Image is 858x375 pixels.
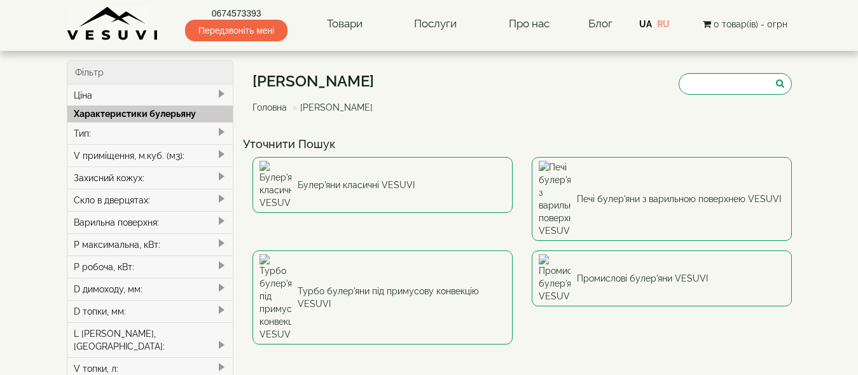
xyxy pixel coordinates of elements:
div: Тип: [67,122,233,144]
a: 0674573393 [185,7,287,20]
li: [PERSON_NAME] [289,101,373,114]
a: UA [639,19,652,29]
a: Про нас [496,10,562,39]
div: L [PERSON_NAME], [GEOGRAPHIC_DATA]: [67,322,233,357]
img: Печі булер'яни з варильною поверхнею VESUVI [539,161,571,237]
a: Блог [588,17,612,30]
a: Булер'яни класичні VESUVI Булер'яни класичні VESUVI [253,157,513,213]
div: D димоходу, мм: [67,278,233,300]
span: Передзвоніть мені [185,20,287,41]
div: Варильна поверхня: [67,211,233,233]
img: Турбо булер'яни під примусову конвекцію VESUVI [259,254,291,341]
div: Фільтр [67,61,233,85]
a: Промислові булер'яни VESUVI Промислові булер'яни VESUVI [532,250,792,306]
img: Завод VESUVI [67,6,159,41]
div: Захисний кожух: [67,167,233,189]
div: P максимальна, кВт: [67,233,233,256]
span: 0 товар(ів) - 0грн [714,19,787,29]
a: Печі булер'яни з варильною поверхнею VESUVI Печі булер'яни з варильною поверхнею VESUVI [532,157,792,241]
div: Характеристики булерьяну [67,106,233,122]
div: D топки, мм: [67,300,233,322]
div: Ціна [67,85,233,106]
div: Скло в дверцятах: [67,189,233,211]
h1: [PERSON_NAME] [253,73,382,90]
a: RU [657,19,670,29]
div: P робоча, кВт: [67,256,233,278]
a: Головна [253,102,287,112]
a: Товари [314,10,375,39]
img: Булер'яни класичні VESUVI [259,161,291,209]
h4: Уточнити Пошук [243,138,801,151]
a: Послуги [401,10,469,39]
button: 0 товар(ів) - 0грн [699,17,791,31]
img: Промислові булер'яни VESUVI [539,254,571,303]
a: Турбо булер'яни під примусову конвекцію VESUVI Турбо булер'яни під примусову конвекцію VESUVI [253,250,513,344]
div: V приміщення, м.куб. (м3): [67,144,233,167]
